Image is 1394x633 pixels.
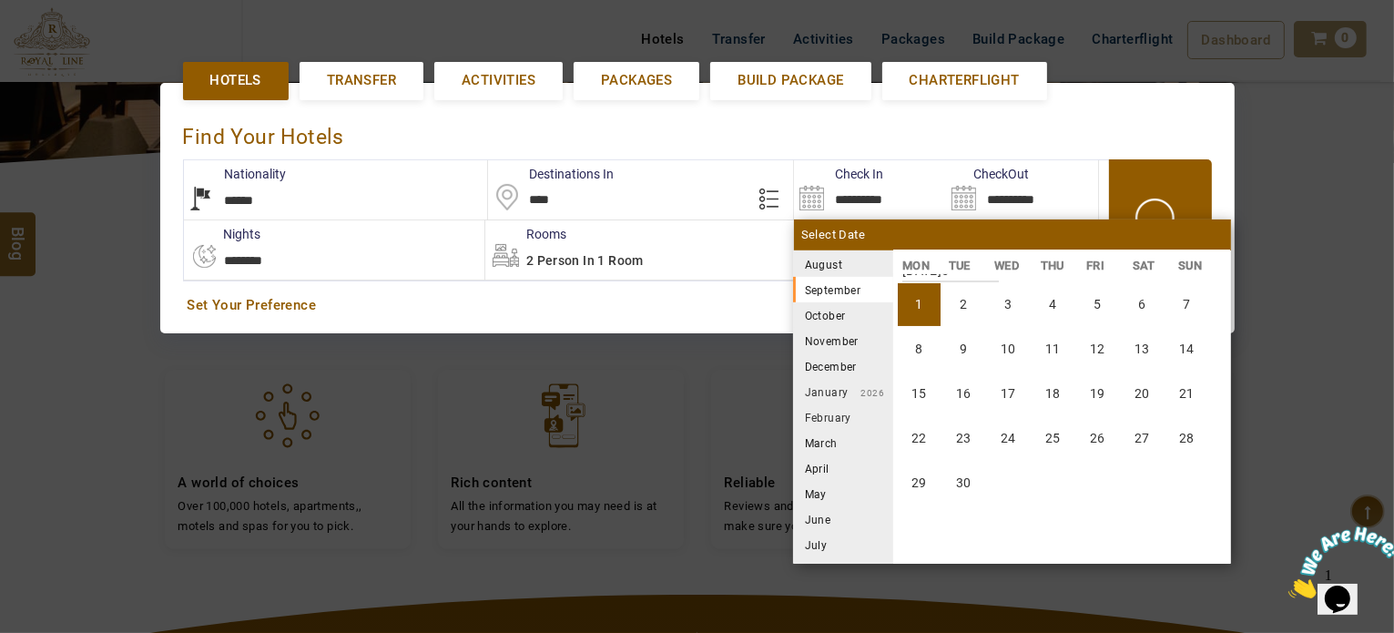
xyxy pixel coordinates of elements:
img: Chat attention grabber [7,7,120,79]
li: October [793,302,893,328]
li: Sunday, 28 September 2025 [1165,417,1208,460]
a: Set Your Preference [188,296,1207,315]
label: CheckOut [946,165,1029,183]
li: January [793,379,893,404]
li: Tuesday, 2 September 2025 [942,283,985,326]
li: Wednesday, 3 September 2025 [987,283,1030,326]
li: Sunday, 14 September 2025 [1165,328,1208,371]
li: July [793,532,893,557]
li: FRI [1077,256,1124,275]
span: Hotels [210,71,261,90]
div: Select Date [794,220,1231,250]
div: Find Your Hotels [183,106,1212,159]
span: Packages [601,71,672,90]
li: Sunday, 21 September 2025 [1165,373,1208,415]
li: March [793,430,893,455]
small: 2026 [849,388,885,398]
span: Transfer [327,71,396,90]
label: Rooms [485,225,566,243]
input: Search [946,160,1098,220]
li: SUN [1169,256,1216,275]
li: Saturday, 13 September 2025 [1121,328,1164,371]
li: Monday, 8 September 2025 [898,328,941,371]
a: Hotels [183,62,289,99]
a: Charterflight [882,62,1047,99]
span: 2 Person in 1 Room [526,253,644,268]
li: November [793,328,893,353]
li: Tuesday, 9 September 2025 [942,328,985,371]
li: MON [893,256,940,275]
li: WED [985,256,1032,275]
li: August [793,251,893,277]
input: Search [794,160,946,220]
small: 2025 [842,260,970,271]
li: December [793,353,893,379]
iframe: chat widget [1281,519,1394,606]
a: Activities [434,62,563,99]
li: Friday, 19 September 2025 [1076,373,1119,415]
li: Tuesday, 30 September 2025 [942,462,985,505]
li: TUE [939,256,985,275]
li: Thursday, 4 September 2025 [1032,283,1074,326]
span: Activities [462,71,535,90]
li: Friday, 26 September 2025 [1076,417,1119,460]
li: Wednesday, 17 September 2025 [987,373,1030,415]
span: 1 [7,7,15,23]
li: Saturday, 20 September 2025 [1121,373,1164,415]
li: Monday, 29 September 2025 [898,462,941,505]
li: May [793,481,893,506]
li: THU [1031,256,1077,275]
li: Thursday, 25 September 2025 [1032,417,1074,460]
strong: [DATE]5 [902,250,999,282]
li: Monday, 15 September 2025 [898,373,941,415]
li: Monday, 22 September 2025 [898,417,941,460]
li: Friday, 5 September 2025 [1076,283,1119,326]
li: Monday, 1 September 2025 [898,283,941,326]
li: Wednesday, 24 September 2025 [987,417,1030,460]
li: Tuesday, 23 September 2025 [942,417,985,460]
li: Tuesday, 16 September 2025 [942,373,985,415]
label: Check In [794,165,883,183]
li: Thursday, 11 September 2025 [1032,328,1074,371]
li: Wednesday, 10 September 2025 [987,328,1030,371]
li: February [793,404,893,430]
li: Thursday, 18 September 2025 [1032,373,1074,415]
a: Transfer [300,62,423,99]
li: SAT [1123,256,1169,275]
label: Nationality [184,165,287,183]
li: September [793,277,893,302]
li: Friday, 12 September 2025 [1076,328,1119,371]
li: June [793,506,893,532]
label: Destinations In [488,165,614,183]
li: Saturday, 6 September 2025 [1121,283,1164,326]
a: Packages [574,62,699,99]
label: nights [183,225,261,243]
li: April [793,455,893,481]
span: Charterflight [910,71,1020,90]
span: Build Package [738,71,843,90]
li: Saturday, 27 September 2025 [1121,417,1164,460]
li: Sunday, 7 September 2025 [1165,283,1208,326]
a: Build Package [710,62,870,99]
